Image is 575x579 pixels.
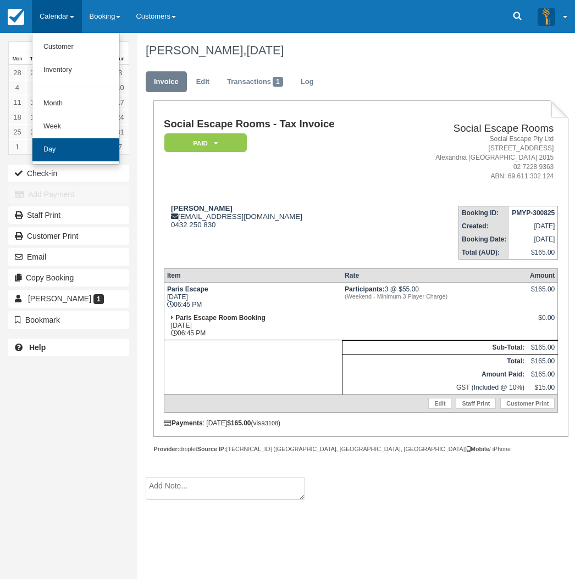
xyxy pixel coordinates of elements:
[112,53,129,65] th: Sun
[146,71,187,93] a: Invoice
[153,445,568,453] div: droplet [TECHNICAL_ID] ([GEOGRAPHIC_DATA], [GEOGRAPHIC_DATA], [GEOGRAPHIC_DATA]) / iPhone
[458,206,509,220] th: Booking ID:
[530,314,555,330] div: $0.00
[342,381,527,395] td: GST (Included @ 10%)
[8,248,129,266] button: Email
[527,268,558,282] th: Amount
[112,80,129,95] a: 10
[32,33,120,165] ul: Calendar
[167,285,208,293] strong: Paris Escape
[188,71,218,93] a: Edit
[164,419,558,427] div: : [DATE] (visa )
[456,398,496,409] a: Staff Print
[458,233,509,246] th: Booking Date:
[8,227,129,245] a: Customer Print
[9,53,26,65] th: Mon
[26,65,43,80] a: 29
[32,59,119,82] a: Inventory
[26,139,43,154] a: 2
[112,125,129,139] a: 31
[292,71,322,93] a: Log
[9,125,26,139] a: 25
[342,340,527,354] th: Sub-Total:
[9,95,26,110] a: 11
[9,110,26,125] a: 18
[8,311,129,329] button: Bookmark
[428,398,451,409] a: Edit
[8,185,129,203] button: Add Payment
[500,398,555,409] a: Customer Print
[246,43,284,57] span: [DATE]
[467,446,489,452] strong: Mobile
[164,133,247,153] em: Paid
[112,110,129,125] a: 24
[164,268,342,282] th: Item
[227,419,251,427] strong: $165.00
[538,8,555,25] img: A3
[32,138,119,161] a: Day
[9,80,26,95] a: 4
[8,269,129,286] button: Copy Booking
[512,209,555,217] strong: PMYP-300825
[458,220,509,233] th: Created:
[26,53,43,65] th: Tue
[164,282,342,311] td: [DATE] 06:45 PM
[527,368,558,381] td: $165.00
[93,294,104,304] span: 1
[29,343,46,352] b: Help
[8,9,24,25] img: checkfront-main-nav-mini-logo.png
[26,95,43,110] a: 12
[175,314,265,322] strong: Paris Escape Room Booking
[219,71,291,93] a: Transactions1
[32,115,119,138] a: Week
[8,206,129,224] a: Staff Print
[342,282,527,311] td: 3 @ $55.00
[112,139,129,154] a: 7
[509,233,558,246] td: [DATE]
[153,446,179,452] strong: Provider:
[9,139,26,154] a: 1
[197,446,226,452] strong: Source IP:
[342,268,527,282] th: Rate
[509,220,558,233] td: [DATE]
[394,123,554,134] h2: Social Escape Rooms
[527,354,558,368] td: $165.00
[8,165,129,182] button: Check-in
[32,92,119,115] a: Month
[112,65,129,80] a: 3
[265,420,278,426] small: 3108
[171,204,233,212] strong: [PERSON_NAME]
[164,204,390,229] div: [EMAIL_ADDRESS][DOMAIN_NAME] 0432 250 830
[164,419,203,427] strong: Payments
[394,134,554,182] address: Social Escape Pty Ltd [STREET_ADDRESS] Alexandria [GEOGRAPHIC_DATA] 2015 02 7228 9363 ABN: 69 611...
[342,368,527,381] th: Amount Paid:
[164,119,390,130] h1: Social Escape Rooms - Tax Invoice
[164,133,243,153] a: Paid
[458,246,509,260] th: Total (AUD):
[26,80,43,95] a: 5
[273,77,283,87] span: 1
[28,294,91,303] span: [PERSON_NAME]
[112,95,129,110] a: 17
[146,44,561,57] h1: [PERSON_NAME],
[8,339,129,356] a: Help
[527,340,558,354] td: $165.00
[342,354,527,368] th: Total:
[32,36,119,59] a: Customer
[26,125,43,139] a: 26
[530,285,555,302] div: $165.00
[345,285,385,293] strong: Participants
[26,110,43,125] a: 19
[9,65,26,80] a: 28
[527,381,558,395] td: $15.00
[164,311,342,340] td: [DATE] 06:45 PM
[509,246,558,260] td: $165.00
[345,293,524,300] em: (Weekend - Minimum 3 Player Charge)
[8,290,129,307] a: [PERSON_NAME] 1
